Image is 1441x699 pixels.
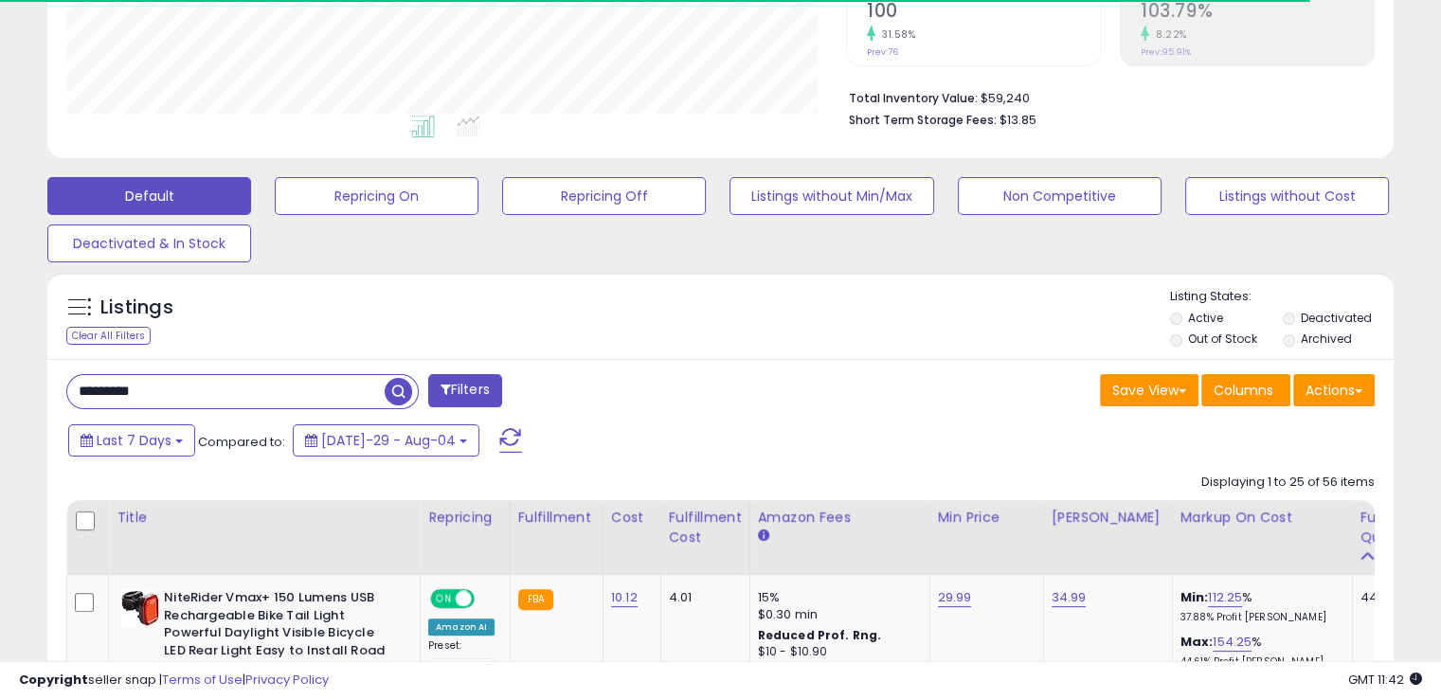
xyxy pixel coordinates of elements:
b: Short Term Storage Fees: [849,112,997,128]
small: Amazon Fees. [758,528,769,545]
a: 154.25 [1213,633,1252,652]
th: The percentage added to the cost of goods (COGS) that forms the calculator for Min & Max prices. [1172,500,1352,575]
span: ON [432,591,456,607]
small: Prev: 76 [867,46,898,58]
label: Archived [1300,331,1351,347]
button: Default [47,177,251,215]
div: Markup on Cost [1180,508,1344,528]
button: Save View [1100,374,1198,406]
div: Cost [611,508,653,528]
button: Repricing On [275,177,478,215]
div: 446 [1360,589,1419,606]
span: OFF [472,591,502,607]
div: Repricing [428,508,502,528]
div: 15% [758,589,915,606]
div: Amazon Fees [758,508,922,528]
h5: Listings [100,295,173,321]
strong: Copyright [19,671,88,689]
button: Listings without Cost [1185,177,1389,215]
small: Prev: 95.91% [1141,46,1191,58]
div: Amazon AI [428,618,495,636]
b: Reduced Prof. Rng. [758,627,882,643]
span: 2025-08-12 11:42 GMT [1348,671,1422,689]
a: Privacy Policy [245,671,329,689]
div: Title [117,508,412,528]
button: Actions [1293,374,1375,406]
b: Max: [1180,633,1214,651]
span: Compared to: [198,433,285,451]
span: Last 7 Days [97,431,171,450]
button: Last 7 Days [68,424,195,457]
div: 4.01 [669,589,735,606]
b: NiteRider Vmax+ 150 Lumens USB Rechargeable Bike Tail Light Powerful Daylight Visible Bicycle LED... [164,589,394,699]
div: $0.30 min [758,606,915,623]
div: seller snap | | [19,672,329,690]
div: Min Price [938,508,1036,528]
label: Out of Stock [1188,331,1257,347]
button: Deactivated & In Stock [47,224,251,262]
span: [DATE]-29 - Aug-04 [321,431,456,450]
span: $13.85 [1000,111,1036,129]
b: Total Inventory Value: [849,90,978,106]
div: % [1180,589,1338,624]
img: 41c0YM7T3lL._SL40_.jpg [121,589,159,627]
div: [PERSON_NAME] [1052,508,1164,528]
a: Terms of Use [162,671,243,689]
button: Columns [1201,374,1290,406]
div: Fulfillable Quantity [1360,508,1426,547]
button: [DATE]-29 - Aug-04 [293,424,479,457]
div: Clear All Filters [66,327,151,345]
p: 37.88% Profit [PERSON_NAME] [1180,611,1338,624]
div: Preset: [428,639,495,682]
div: Fulfillment Cost [669,508,742,547]
label: Active [1188,310,1223,326]
small: FBA [518,589,553,610]
button: Filters [428,374,502,407]
button: Non Competitive [958,177,1162,215]
p: Listing States: [1170,288,1394,306]
a: 112.25 [1208,588,1242,607]
div: Fulfillment [518,508,595,528]
li: $59,240 [849,85,1360,108]
button: Listings without Min/Max [730,177,933,215]
b: Min: [1180,588,1209,606]
div: % [1180,634,1338,669]
a: 29.99 [938,588,972,607]
a: 10.12 [611,588,638,607]
span: Columns [1214,381,1273,400]
label: Deactivated [1300,310,1371,326]
a: 34.99 [1052,588,1087,607]
small: 31.58% [875,27,915,42]
div: Displaying 1 to 25 of 56 items [1201,474,1375,492]
small: 8.22% [1149,27,1187,42]
button: Repricing Off [502,177,706,215]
